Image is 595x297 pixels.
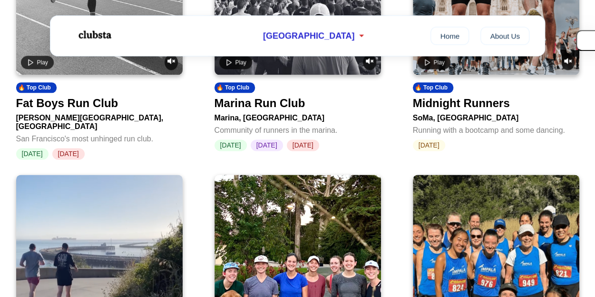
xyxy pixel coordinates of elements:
div: Community of runners in the marina. [215,122,381,135]
a: Home [430,27,469,45]
span: [DATE] [251,139,283,151]
div: 🔥 Top Club [215,82,255,93]
span: [DATE] [413,139,445,151]
div: SoMa, [GEOGRAPHIC_DATA] [413,110,579,122]
a: About Us [480,27,529,45]
div: Marina Run Club [215,97,305,110]
div: 🔥 Top Club [413,82,453,93]
span: [DATE] [52,148,85,159]
span: [DATE] [287,139,319,151]
div: 🔥 Top Club [16,82,57,93]
span: [DATE] [215,139,247,151]
div: San Francisco's most unhinged run club. [16,131,183,143]
span: [GEOGRAPHIC_DATA] [263,31,354,41]
div: [PERSON_NAME][GEOGRAPHIC_DATA], [GEOGRAPHIC_DATA] [16,110,183,131]
div: Midnight Runners [413,97,510,110]
div: Fat Boys Run Club [16,97,118,110]
span: [DATE] [16,148,49,159]
div: Running with a bootcamp and some dancing. [413,122,579,135]
div: Marina, [GEOGRAPHIC_DATA] [215,110,381,122]
img: Logo [66,23,123,47]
